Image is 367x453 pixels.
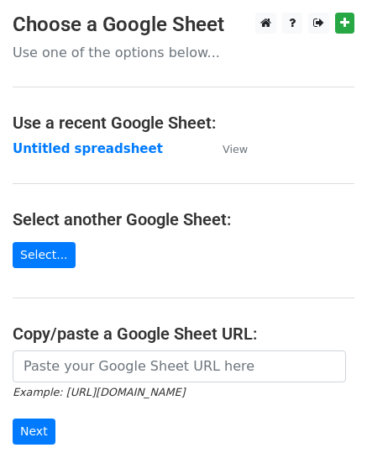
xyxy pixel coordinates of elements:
input: Next [13,419,55,445]
a: View [206,141,248,156]
h4: Copy/paste a Google Sheet URL: [13,324,354,344]
small: Example: [URL][DOMAIN_NAME] [13,386,185,398]
a: Select... [13,242,76,268]
p: Use one of the options below... [13,44,354,61]
a: Untitled spreadsheet [13,141,163,156]
small: View [223,143,248,155]
h4: Select another Google Sheet: [13,209,354,229]
input: Paste your Google Sheet URL here [13,350,346,382]
h3: Choose a Google Sheet [13,13,354,37]
h4: Use a recent Google Sheet: [13,113,354,133]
